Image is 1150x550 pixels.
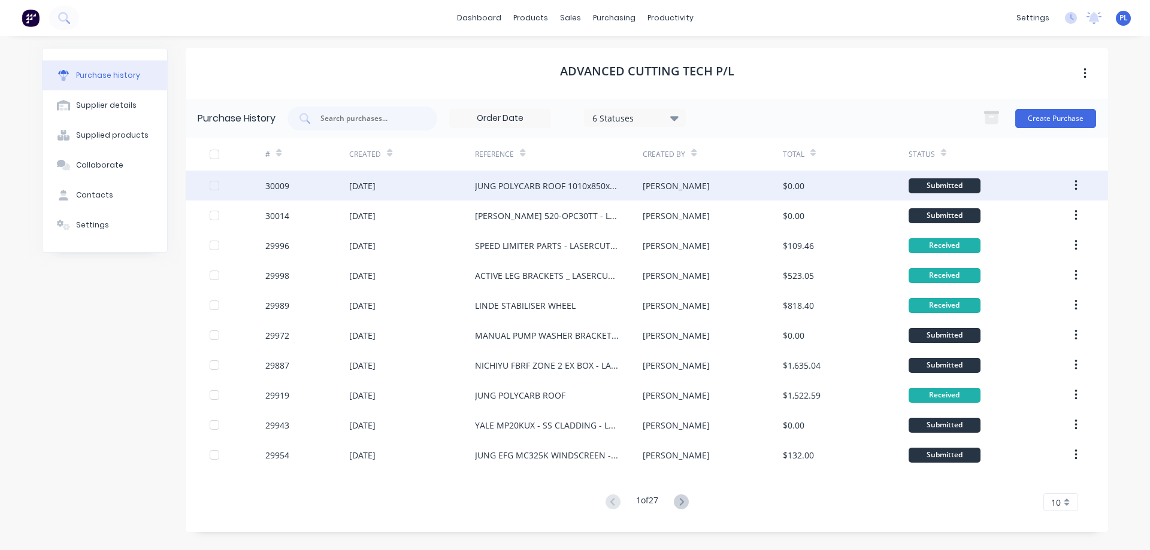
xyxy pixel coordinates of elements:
div: LINDE STABILISER WHEEL [475,299,576,312]
div: Submitted [909,178,980,193]
div: [DATE] [349,239,376,252]
div: Status [909,149,935,160]
div: 1 of 27 [636,494,658,511]
div: $0.00 [783,329,804,342]
div: SPEED LIMITER PARTS - LASERCUTTING [475,239,619,252]
div: 29996 [265,239,289,252]
div: Submitted [909,328,980,343]
div: [PERSON_NAME] [643,209,710,222]
button: Create Purchase [1015,109,1096,128]
div: [DATE] [349,389,376,402]
button: Supplier details [43,90,167,120]
div: MANUAL PUMP WASHER BRACKETS X 10 [475,329,619,342]
button: Purchase history [43,60,167,90]
div: $0.00 [783,419,804,432]
div: 29998 [265,269,289,282]
div: [DATE] [349,419,376,432]
div: [PERSON_NAME] [643,299,710,312]
span: 10 [1051,496,1061,509]
div: JUNG POLYCARB ROOF [475,389,565,402]
div: products [507,9,554,27]
div: $0.00 [783,209,804,222]
div: [PERSON_NAME] [643,389,710,402]
div: [PERSON_NAME] [643,269,710,282]
div: 29972 [265,329,289,342]
div: Received [909,388,980,403]
div: 29943 [265,419,289,432]
div: $1,635.04 [783,359,821,372]
div: 30009 [265,180,289,192]
div: Created By [643,149,685,160]
div: Total [783,149,804,160]
div: # [265,149,270,160]
div: sales [554,9,587,27]
div: [DATE] [349,329,376,342]
div: YALE MP20KUX - SS CLADDING - LASERCUTTING [475,419,619,432]
div: $818.40 [783,299,814,312]
div: 29989 [265,299,289,312]
div: Submitted [909,418,980,433]
div: Created [349,149,381,160]
a: dashboard [451,9,507,27]
div: [PERSON_NAME] 520-OPC30TT - LASERCUTTING [475,209,619,222]
div: [DATE] [349,180,376,192]
div: Received [909,298,980,313]
div: Settings [76,220,109,230]
div: $132.00 [783,449,814,461]
div: [DATE] [349,209,376,222]
div: Submitted [909,208,980,223]
div: Contacts [76,190,113,200]
div: settings [1010,9,1055,27]
button: Settings [43,210,167,240]
div: [DATE] [349,449,376,461]
div: Received [909,268,980,283]
div: Received [909,238,980,253]
span: PL [1119,13,1128,23]
div: [PERSON_NAME] [643,239,710,252]
div: 29954 [265,449,289,461]
div: NICHIYU FBRF ZONE 2 EX BOX - LASERCUTTING [475,359,619,372]
div: Reference [475,149,514,160]
div: JUNG POLYCARB ROOF 1010x850x4mm [475,180,619,192]
div: [PERSON_NAME] [643,329,710,342]
div: [DATE] [349,359,376,372]
div: [PERSON_NAME] [643,419,710,432]
div: Purchase History [198,111,276,126]
div: JUNG EFG MC325K WINDSCREEN - LASERCUTTING [475,449,619,461]
div: Submitted [909,448,980,463]
div: [DATE] [349,269,376,282]
button: Contacts [43,180,167,210]
div: 29919 [265,389,289,402]
input: Order Date [450,110,550,127]
div: Purchase history [76,70,140,81]
img: Factory [22,9,40,27]
div: [PERSON_NAME] [643,180,710,192]
div: ACTIVE LEG BRACKETS _ LASERCUTTING [475,269,619,282]
div: Submitted [909,358,980,373]
div: 30014 [265,209,289,222]
input: Search purchases... [319,113,419,124]
div: 6 Statuses [592,111,678,124]
div: $523.05 [783,269,814,282]
div: $1,522.59 [783,389,821,402]
div: 29887 [265,359,289,372]
button: Supplied products [43,120,167,150]
div: Collaborate [76,160,123,171]
div: $0.00 [783,180,804,192]
div: Supplied products [76,130,149,141]
div: $109.46 [783,239,814,252]
div: Supplier details [76,100,137,111]
button: Collaborate [43,150,167,180]
div: [PERSON_NAME] [643,359,710,372]
div: [PERSON_NAME] [643,449,710,461]
div: productivity [641,9,700,27]
div: purchasing [587,9,641,27]
div: [DATE] [349,299,376,312]
h1: ADVANCED CUTTING TECH P/L [560,64,734,78]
